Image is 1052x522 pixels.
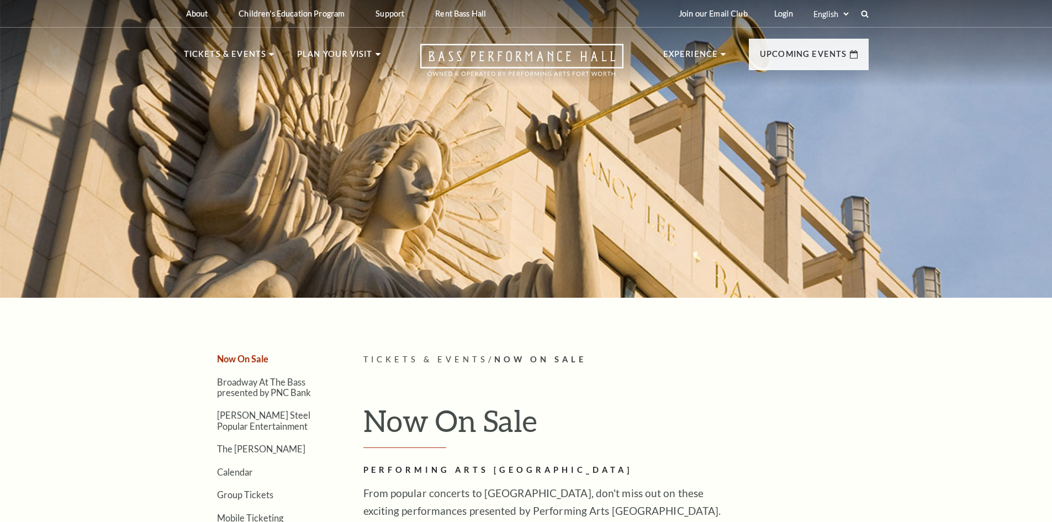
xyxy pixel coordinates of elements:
p: Support [376,9,404,18]
a: Calendar [217,467,253,477]
a: Broadway At The Bass presented by PNC Bank [217,377,311,398]
a: [PERSON_NAME] Steel Popular Entertainment [217,410,310,431]
h1: Now On Sale [363,403,869,448]
span: Tickets & Events [363,355,489,364]
p: / [363,353,869,367]
h2: Performing Arts [GEOGRAPHIC_DATA] [363,463,722,477]
a: Group Tickets [217,489,273,500]
p: Plan Your Visit [297,48,373,67]
select: Select: [811,9,850,19]
p: Tickets & Events [184,48,267,67]
span: Now On Sale [494,355,586,364]
p: Upcoming Events [760,48,847,67]
p: About [186,9,208,18]
a: The [PERSON_NAME] [217,444,305,454]
p: Rent Bass Hall [435,9,486,18]
a: Now On Sale [217,354,268,364]
p: Children's Education Program [239,9,345,18]
p: Experience [663,48,718,67]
